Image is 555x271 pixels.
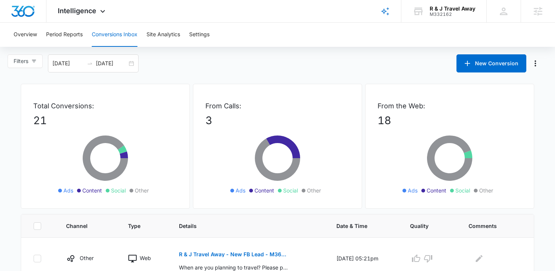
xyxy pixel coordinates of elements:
[14,23,37,47] button: Overview
[455,186,470,194] span: Social
[87,60,93,66] span: swap-right
[92,23,137,47] button: Conversions Inbox
[20,44,26,50] img: tab_domain_overview_orange.svg
[75,44,81,50] img: tab_keywords_by_traffic_grey.svg
[456,54,526,72] button: New Conversion
[14,57,28,65] span: Filters
[283,186,298,194] span: Social
[20,20,83,26] div: Domain: [DOMAIN_NAME]
[12,20,18,26] img: website_grey.svg
[128,222,150,230] span: Type
[29,45,68,49] div: Domain Overview
[33,101,177,111] p: Total Conversions:
[46,23,83,47] button: Period Reports
[21,12,37,18] div: v 4.0.25
[82,186,102,194] span: Content
[111,186,126,194] span: Social
[408,186,418,194] span: Ads
[479,186,493,194] span: Other
[146,23,180,47] button: Site Analytics
[96,59,127,68] input: End date
[205,112,350,128] p: 3
[378,112,522,128] p: 18
[236,186,245,194] span: Ads
[378,101,522,111] p: From the Web:
[529,57,541,69] button: Manage Numbers
[410,222,439,230] span: Quality
[336,222,381,230] span: Date & Time
[33,112,177,128] p: 21
[189,23,210,47] button: Settings
[307,186,321,194] span: Other
[254,186,274,194] span: Content
[87,60,93,66] span: to
[58,7,96,15] span: Intelligence
[135,186,149,194] span: Other
[80,254,94,262] p: Other
[469,222,511,230] span: Comments
[205,101,350,111] p: From Calls:
[427,186,446,194] span: Content
[179,252,289,257] p: R & J Travel Away - New FB Lead - M360 Notification
[12,12,18,18] img: logo_orange.svg
[52,59,84,68] input: Start date
[140,254,151,262] p: Web
[63,186,73,194] span: Ads
[473,253,485,265] button: Edit Comments
[66,222,99,230] span: Channel
[430,6,475,12] div: account name
[430,12,475,17] div: account id
[83,45,127,49] div: Keywords by Traffic
[179,222,307,230] span: Details
[179,245,289,263] button: R & J Travel Away - New FB Lead - M360 Notification
[8,54,43,68] button: Filters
